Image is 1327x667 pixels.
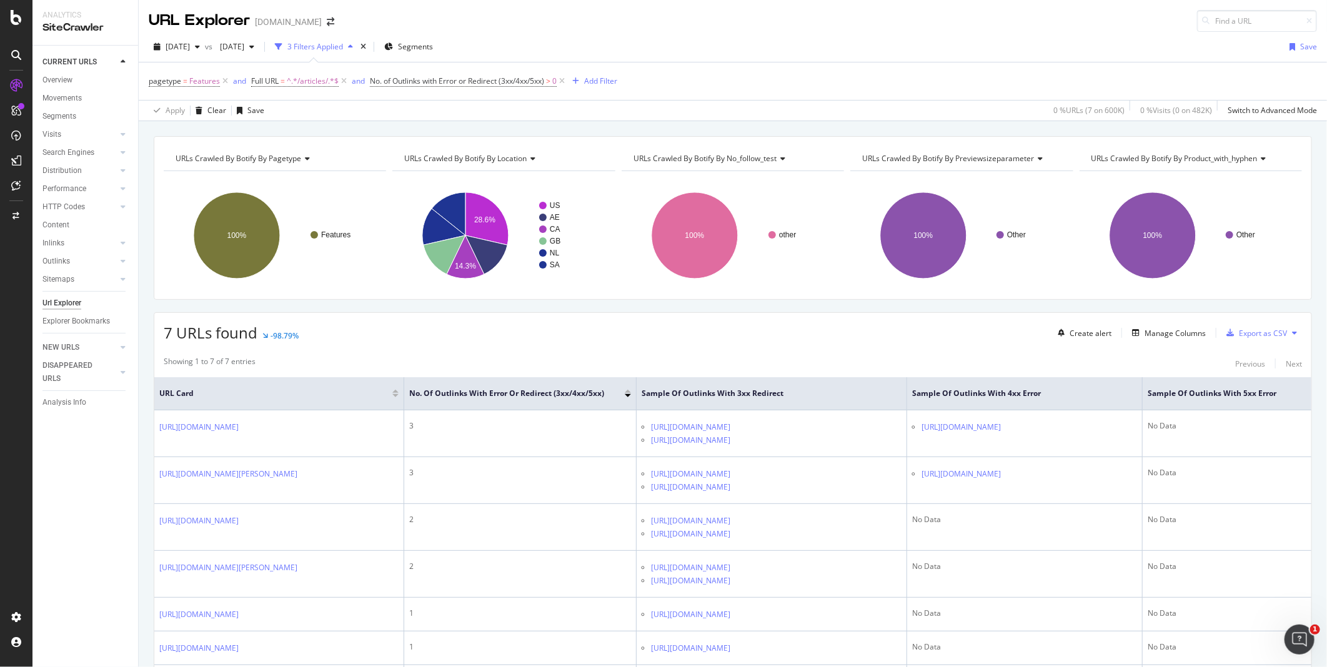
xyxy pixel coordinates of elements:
[651,642,730,655] a: [URL][DOMAIN_NAME]
[164,356,256,371] div: Showing 1 to 7 of 7 entries
[550,249,560,257] text: NL
[42,315,129,328] a: Explorer Bookmarks
[164,322,257,343] span: 7 URLs found
[651,468,730,480] a: [URL][DOMAIN_NAME]
[270,37,358,57] button: 3 Filters Applied
[287,41,343,52] div: 3 Filters Applied
[685,231,704,240] text: 100%
[42,164,117,177] a: Distribution
[42,164,82,177] div: Distribution
[1148,420,1306,432] div: No Data
[176,153,301,164] span: URLs Crawled By Botify By pagetype
[550,213,560,222] text: AE
[42,56,117,69] a: CURRENT URLS
[42,146,94,159] div: Search Engines
[1235,358,1265,369] div: Previous
[42,237,64,250] div: Inlinks
[255,16,322,28] div: [DOMAIN_NAME]
[42,255,117,268] a: Outlinks
[42,200,85,214] div: HTTP Codes
[159,515,239,527] a: [URL][DOMAIN_NAME]
[1239,328,1287,338] div: Export as CSV
[149,101,185,121] button: Apply
[651,608,730,621] a: [URL][DOMAIN_NAME]
[474,215,495,224] text: 28.6%
[912,641,1137,653] div: No Data
[622,181,844,290] svg: A chart.
[1300,41,1317,52] div: Save
[42,92,129,105] a: Movements
[358,41,369,53] div: times
[159,421,239,433] a: [URL][DOMAIN_NAME]
[1089,149,1291,169] h4: URLs Crawled By Botify By product_with_hyphen
[352,75,365,87] button: and
[42,396,86,409] div: Analysis Info
[42,182,117,195] a: Performance
[42,92,82,105] div: Movements
[232,101,264,121] button: Save
[631,149,833,169] h4: URLs Crawled By Botify By no_follow_test
[409,641,631,653] div: 1
[398,41,433,52] span: Segments
[651,575,730,587] a: [URL][DOMAIN_NAME]
[42,128,117,141] a: Visits
[159,642,239,655] a: [URL][DOMAIN_NAME]
[42,21,128,35] div: SiteCrawler
[550,201,560,210] text: US
[922,421,1001,433] a: [URL][DOMAIN_NAME]
[1310,625,1320,635] span: 1
[1148,641,1306,653] div: No Data
[634,153,777,164] span: URLs Crawled By Botify By no_follow_test
[862,153,1034,164] span: URLs Crawled By Botify By previewsizeparameter
[850,181,1071,290] svg: A chart.
[42,110,129,123] a: Segments
[1148,561,1306,572] div: No Data
[1197,10,1317,32] input: Find a URL
[392,181,615,290] svg: A chart.
[651,515,730,527] a: [URL][DOMAIN_NAME]
[1228,105,1317,116] div: Switch to Advanced Mode
[42,10,128,21] div: Analytics
[233,75,246,87] button: and
[379,37,438,57] button: Segments
[166,105,185,116] div: Apply
[1143,231,1162,240] text: 100%
[173,149,375,169] h4: URLs Crawled By Botify By pagetype
[42,182,86,195] div: Performance
[42,341,117,354] a: NEW URLS
[215,41,244,52] span: 2025 Jul. 28th
[567,74,617,89] button: Add Filter
[584,76,617,86] div: Add Filter
[42,219,69,232] div: Content
[1127,325,1206,340] button: Manage Columns
[409,514,631,525] div: 2
[227,231,247,240] text: 100%
[149,37,205,57] button: [DATE]
[402,149,604,169] h4: URLs Crawled By Botify By location
[207,105,226,116] div: Clear
[42,255,70,268] div: Outlinks
[409,388,606,399] span: No. of Outlinks with Error or Redirect (3xx/4xx/5xx)
[1148,608,1306,619] div: No Data
[159,468,297,480] a: [URL][DOMAIN_NAME][PERSON_NAME]
[912,561,1137,572] div: No Data
[42,297,129,310] a: Url Explorer
[1223,101,1317,121] button: Switch to Advanced Mode
[1007,230,1026,239] text: Other
[1145,328,1206,338] div: Manage Columns
[215,37,259,57] button: [DATE]
[159,608,239,621] a: [URL][DOMAIN_NAME]
[404,153,527,164] span: URLs Crawled By Botify By location
[912,388,1118,399] span: Sample of Outlinks with 4xx Error
[247,105,264,116] div: Save
[166,41,190,52] span: 2025 Sep. 1st
[352,76,365,86] div: and
[922,468,1001,480] a: [URL][DOMAIN_NAME]
[42,359,106,385] div: DISAPPEARED URLS
[546,76,550,86] span: >
[42,56,97,69] div: CURRENT URLS
[1053,105,1125,116] div: 0 % URLs ( 7 on 600K )
[409,467,631,478] div: 3
[912,608,1137,619] div: No Data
